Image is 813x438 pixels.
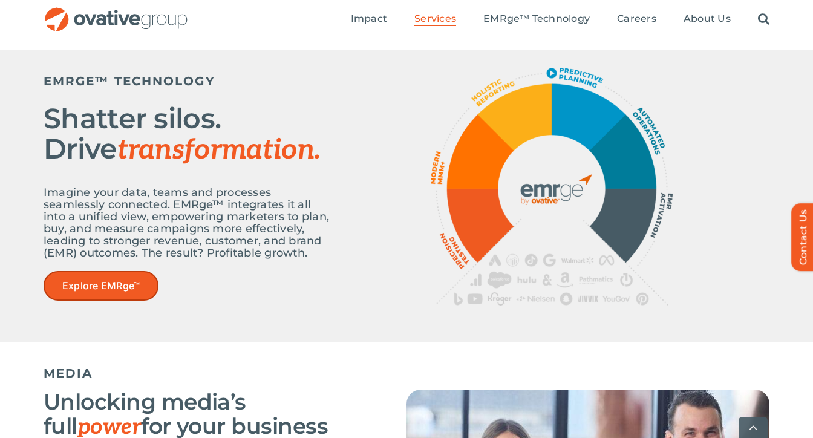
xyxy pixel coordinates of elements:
p: Imagine your data, teams and processes seamlessly connected. EMRge™ integrates it all into a unif... [44,186,334,259]
span: transformation. [117,133,321,167]
span: Explore EMRge™ [62,280,140,292]
a: EMRge™ Technology [483,13,590,26]
span: Impact [351,13,387,25]
a: OG_Full_horizontal_RGB [44,6,189,18]
a: Search [758,13,769,26]
a: Impact [351,13,387,26]
a: Careers [617,13,656,26]
h5: MEDIA [44,366,769,381]
a: Services [414,13,456,26]
a: Explore EMRge™ [44,271,158,301]
span: Careers [617,13,656,25]
span: Services [414,13,456,25]
a: About Us [684,13,731,26]
span: About Us [684,13,731,25]
h2: Shatter silos. Drive [44,103,334,165]
h5: EMRGE™ TECHNOLOGY [44,74,334,88]
span: EMRge™ Technology [483,13,590,25]
img: OG_EMRge_Overview_R4_EMRge_Graphic transparent [431,68,673,306]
